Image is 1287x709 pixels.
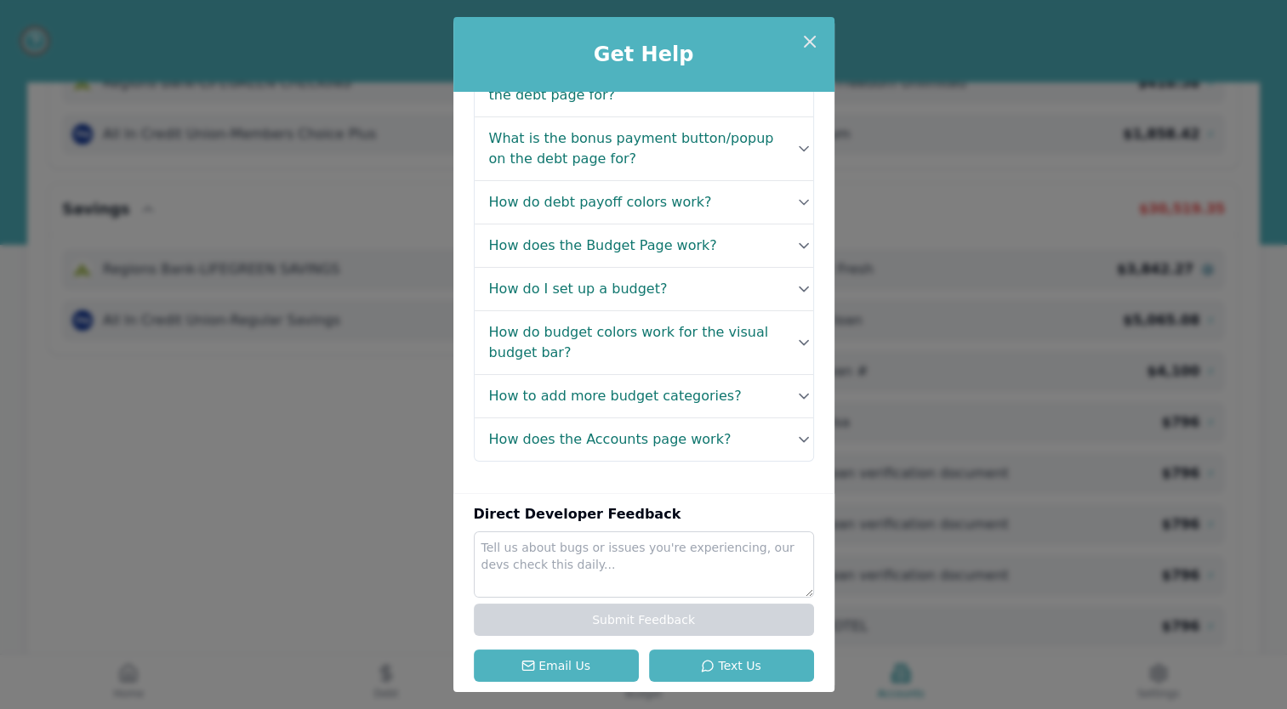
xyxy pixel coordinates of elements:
h3: Direct Developer Feedback [474,504,814,525]
h4: How do budget colors work for the visual budget bar? [489,322,789,363]
button: How do budget colors work for the visual budget bar? [475,311,813,374]
h4: How does the Budget Page work? [489,235,717,256]
button: Text Us [649,649,814,682]
button: How do I set up a budget? [475,268,813,310]
span: Email Us [538,657,590,674]
h4: How do I set up a budget? [489,279,668,299]
button: How do debt payoff colors work? [475,181,813,224]
h4: How do debt payoff colors work? [489,192,712,213]
button: Submit Feedback [474,604,814,636]
button: How does the Budget Page work? [475,224,813,267]
button: Email Us [474,649,639,682]
h4: How does the Accounts page work? [489,429,732,450]
h4: How to add more budget categories? [489,386,742,406]
span: Text Us [718,657,760,674]
button: How does the Accounts page work? [475,418,813,461]
h4: What is the bonus payment button/popup on the debt page for? [489,128,789,169]
button: What is the bonus payment button/popup on the debt page for? [475,117,813,180]
h2: Get Help [467,41,821,68]
button: How to add more budget categories? [475,375,813,417]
